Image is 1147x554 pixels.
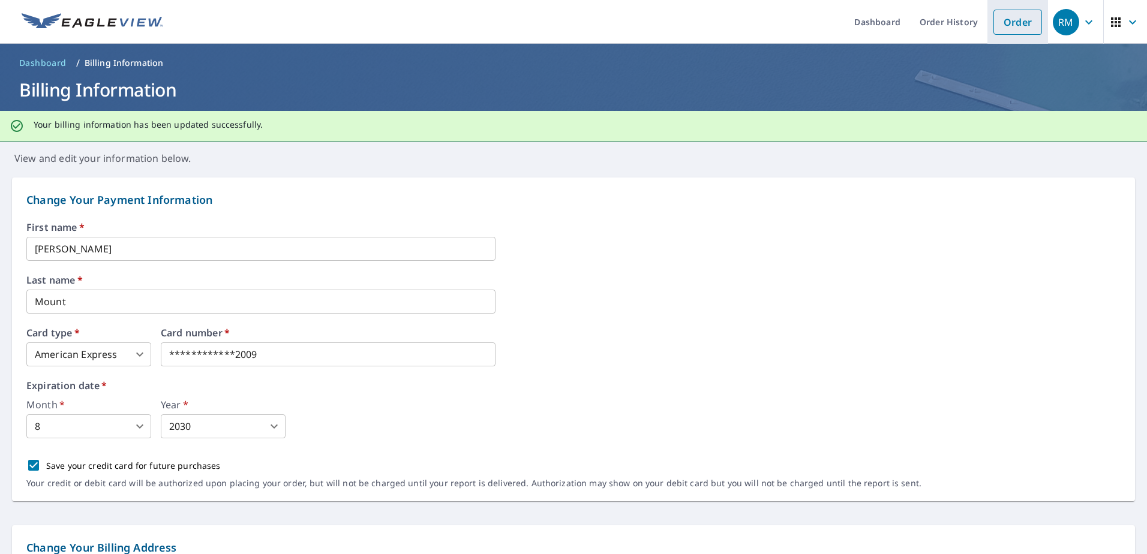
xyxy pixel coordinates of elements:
nav: breadcrumb [14,53,1133,73]
p: Your billing information has been updated successfully. [34,119,263,130]
a: Dashboard [14,53,71,73]
label: Card number [161,328,496,338]
p: Your credit or debit card will be authorized upon placing your order, but will not be charged unt... [26,478,921,489]
span: Dashboard [19,57,67,69]
p: Billing Information [85,57,164,69]
div: RM [1053,9,1079,35]
label: First name [26,222,1121,232]
label: Month [26,400,151,410]
label: Expiration date [26,381,1121,390]
p: Change Your Payment Information [26,192,1121,208]
div: 8 [26,414,151,438]
p: Save your credit card for future purchases [46,459,221,472]
li: / [76,56,80,70]
div: 2030 [161,414,286,438]
a: Order [993,10,1042,35]
label: Last name [26,275,1121,285]
h1: Billing Information [14,77,1133,102]
label: Card type [26,328,151,338]
div: American Express [26,342,151,366]
img: EV Logo [22,13,163,31]
label: Year [161,400,286,410]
